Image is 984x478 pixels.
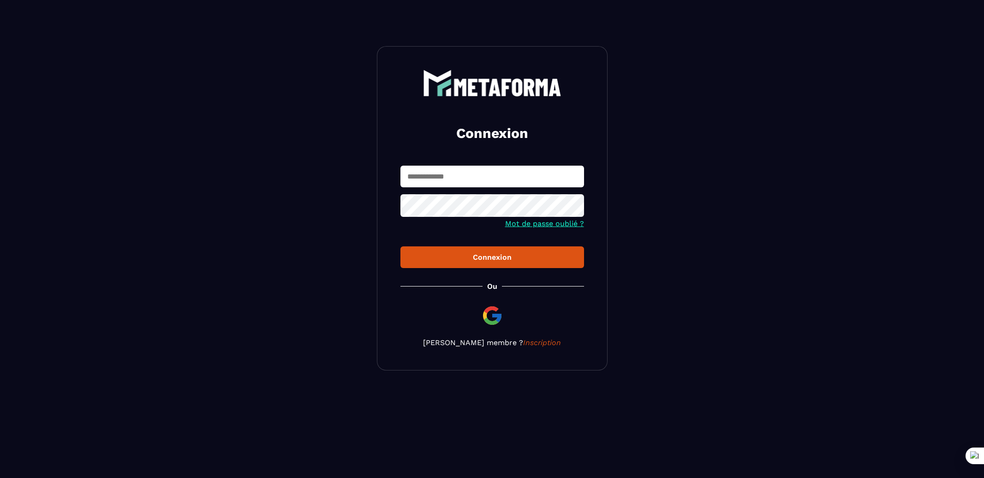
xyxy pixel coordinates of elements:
img: logo [423,70,561,96]
div: Connexion [408,253,577,262]
a: logo [400,70,584,96]
p: Ou [487,282,497,291]
p: [PERSON_NAME] membre ? [400,338,584,347]
a: Inscription [523,338,561,347]
h2: Connexion [411,124,573,143]
img: google [481,305,503,327]
button: Connexion [400,246,584,268]
a: Mot de passe oublié ? [505,219,584,228]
